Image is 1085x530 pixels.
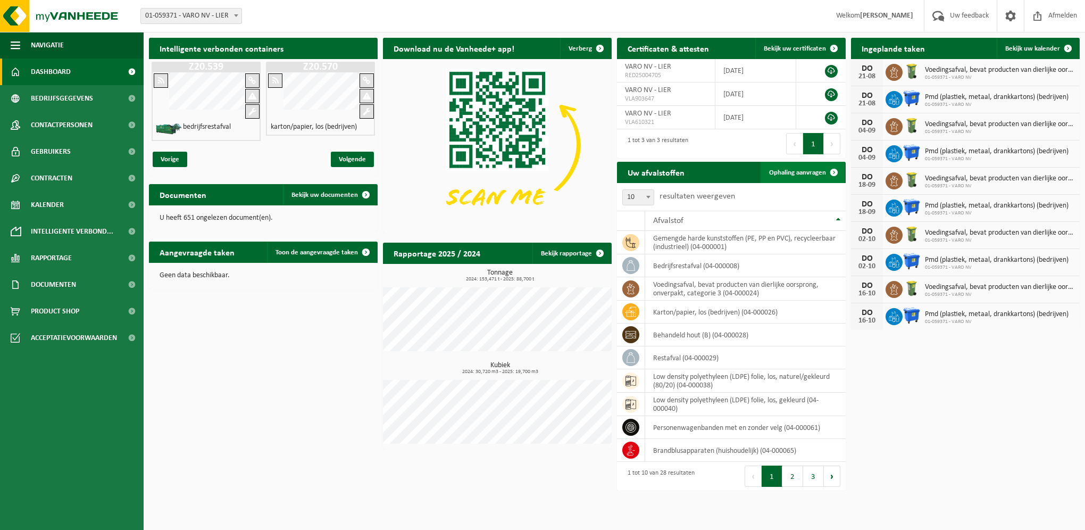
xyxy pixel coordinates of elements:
[31,32,64,59] span: Navigatie
[645,346,846,369] td: restafval (04-000029)
[856,154,878,162] div: 04-09
[276,249,358,256] span: Toon de aangevraagde taken
[660,192,735,201] label: resultaten weergeven
[925,156,1069,162] span: 01-059371 - VARO NV
[388,277,612,282] span: 2024: 153,471 t - 2025: 88,700 t
[154,62,258,72] h1: Z20.539
[856,290,878,297] div: 16-10
[925,74,1074,81] span: 01-059371 - VARO NV
[183,123,231,131] h4: bedrijfsrestafval
[761,162,845,183] a: Ophaling aanvragen
[383,59,612,231] img: Download de VHEPlus App
[625,63,671,71] span: VARO NV - LIER
[31,85,93,112] span: Bedrijfsgegevens
[856,127,878,135] div: 04-09
[856,173,878,181] div: DO
[645,369,846,393] td: low density polyethyleen (LDPE) folie, los, naturel/gekleurd (80/20) (04-000038)
[625,110,671,118] span: VARO NV - LIER
[291,192,358,198] span: Bekijk uw documenten
[856,236,878,243] div: 02-10
[645,393,846,416] td: low density polyethyleen (LDPE) folie, los, gekleurd (04-000040)
[645,254,846,277] td: bedrijfsrestafval (04-000008)
[625,71,707,80] span: RED25004705
[153,152,187,167] span: Vorige
[903,89,921,107] img: WB-1100-HPE-BE-01
[856,317,878,325] div: 16-10
[856,263,878,270] div: 02-10
[925,319,1069,325] span: 01-059371 - VARO NV
[31,245,72,271] span: Rapportage
[925,102,1069,108] span: 01-059371 - VARO NV
[31,325,117,351] span: Acceptatievoorwaarden
[645,416,846,439] td: personenwagenbanden met en zonder velg (04-000061)
[383,243,491,263] h2: Rapportage 2025 / 2024
[653,217,683,225] span: Afvalstof
[271,123,357,131] h4: karton/papier, los (bedrijven)
[645,231,846,254] td: gemengde harde kunststoffen (PE, PP en PVC), recycleerbaar (industrieel) (04-000001)
[267,242,377,263] a: Toon de aangevraagde taken
[625,95,707,103] span: VLA903647
[903,144,921,162] img: WB-1100-HPE-BE-01
[149,242,245,262] h2: Aangevraagde taken
[645,439,846,462] td: brandblusapparaten (huishoudelijk) (04-000065)
[903,62,921,80] img: WB-0140-HPE-GN-50
[149,38,378,59] h2: Intelligente verbonden containers
[764,45,826,52] span: Bekijk uw certificaten
[745,466,762,487] button: Previous
[715,82,796,106] td: [DATE]
[715,59,796,82] td: [DATE]
[532,243,611,264] a: Bekijk rapportage
[903,171,921,189] img: WB-0140-HPE-GN-50
[856,73,878,80] div: 21-08
[856,146,878,154] div: DO
[645,277,846,301] td: voedingsafval, bevat producten van dierlijke oorsprong, onverpakt, categorie 3 (04-000024)
[803,466,824,487] button: 3
[31,165,72,192] span: Contracten
[141,9,241,23] span: 01-059371 - VARO NV - LIER
[622,189,654,205] span: 10
[715,106,796,129] td: [DATE]
[856,181,878,189] div: 18-09
[31,298,79,325] span: Product Shop
[925,256,1069,264] span: Pmd (plastiek, metaal, drankkartons) (bedrijven)
[856,309,878,317] div: DO
[149,184,217,205] h2: Documenten
[925,283,1074,292] span: Voedingsafval, bevat producten van dierlijke oorsprong, onverpakt, categorie 3
[769,169,826,176] span: Ophaling aanvragen
[388,269,612,282] h3: Tonnage
[623,190,654,205] span: 10
[824,133,840,154] button: Next
[569,45,592,52] span: Verberg
[903,279,921,297] img: WB-0140-HPE-GN-50
[31,271,76,298] span: Documenten
[617,162,695,183] h2: Uw afvalstoffen
[903,252,921,270] img: WB-1100-HPE-BE-01
[925,66,1074,74] span: Voedingsafval, bevat producten van dierlijke oorsprong, onverpakt, categorie 3
[155,122,182,136] img: HK-XZ-20-GN-01
[140,8,242,24] span: 01-059371 - VARO NV - LIER
[903,117,921,135] img: WB-0140-HPE-GN-50
[388,369,612,375] span: 2024: 30,720 m3 - 2025: 19,700 m3
[925,292,1074,298] span: 01-059371 - VARO NV
[860,12,913,20] strong: [PERSON_NAME]
[331,152,374,167] span: Volgende
[283,184,377,205] a: Bekijk uw documenten
[925,120,1074,129] span: Voedingsafval, bevat producten van dierlijke oorsprong, onverpakt, categorie 3
[31,59,71,85] span: Dashboard
[925,237,1074,244] span: 01-059371 - VARO NV
[925,175,1074,183] span: Voedingsafval, bevat producten van dierlijke oorsprong, onverpakt, categorie 3
[625,118,707,127] span: VLA610321
[560,38,611,59] button: Verberg
[856,100,878,107] div: 21-08
[269,62,372,72] h1: Z20.570
[925,202,1069,210] span: Pmd (plastiek, metaal, drankkartons) (bedrijven)
[645,301,846,324] td: karton/papier, los (bedrijven) (04-000026)
[925,183,1074,189] span: 01-059371 - VARO NV
[925,93,1069,102] span: Pmd (plastiek, metaal, drankkartons) (bedrijven)
[903,225,921,243] img: WB-0140-HPE-GN-50
[160,214,367,222] p: U heeft 651 ongelezen document(en).
[925,264,1069,271] span: 01-059371 - VARO NV
[851,38,936,59] h2: Ingeplande taken
[997,38,1079,59] a: Bekijk uw kalender
[856,119,878,127] div: DO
